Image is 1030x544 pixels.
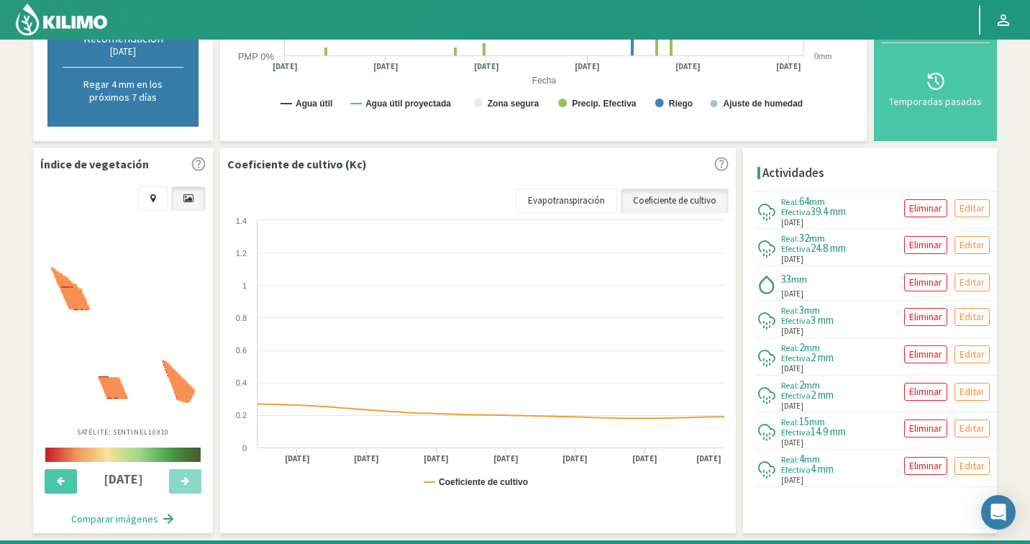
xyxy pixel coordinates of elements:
[799,452,804,466] span: 4
[781,390,811,401] span: Efectiva
[960,309,985,325] p: Editar
[960,200,985,217] p: Editar
[365,99,451,109] text: Agua útil proyectada
[954,236,990,254] button: Editar
[488,99,539,109] text: Zona segura
[45,448,201,462] img: scale
[762,166,824,180] h4: Actividades
[781,427,811,438] span: Efectiva
[811,313,834,327] span: 3 mm
[814,52,831,60] text: 0mm
[86,472,161,486] h4: [DATE]
[811,350,834,364] span: 2 mm
[669,99,693,109] text: Riego
[781,437,803,449] span: [DATE]
[40,155,149,173] p: Índice de vegetación
[285,453,310,464] text: [DATE]
[954,383,990,401] button: Editar
[227,155,367,173] p: Coeficiente de cultivo (Kc)
[909,384,942,400] p: Eliminar
[960,420,985,437] p: Editar
[236,314,247,322] text: 0.8
[981,495,1016,530] div: Open Intercom Messenger
[781,217,803,229] span: [DATE]
[909,274,942,291] p: Eliminar
[236,249,247,258] text: 1.2
[811,388,834,402] span: 2 mm
[954,199,990,217] button: Editar
[781,272,791,286] span: 33
[781,380,799,391] span: Real:
[63,78,183,104] p: Regar 4 mm en los próximos 7 días
[954,457,990,475] button: Editar
[236,346,247,355] text: 0.6
[904,199,947,217] button: Eliminar
[724,99,803,109] text: Ajuste de humedad
[63,45,183,58] div: [DATE]
[811,241,846,255] span: 24.8 mm
[296,99,332,109] text: Agua útil
[904,457,947,475] button: Eliminar
[804,453,820,466] span: mm
[236,411,247,420] text: 0.2
[781,243,811,254] span: Efectiva
[954,273,990,291] button: Editar
[909,346,942,363] p: Eliminar
[791,273,807,286] span: mm
[562,453,588,464] text: [DATE]
[781,233,799,244] span: Real:
[904,345,947,363] button: Eliminar
[781,305,799,316] span: Real:
[632,453,657,464] text: [DATE]
[354,453,379,464] text: [DATE]
[238,51,275,62] text: PMP 0%
[51,267,195,403] img: 0fac34b0-f1a6-43e0-9a53-bdd9faef9ec9_-_sentinel_-_2025-09-01.png
[799,194,809,208] span: 64
[804,341,820,354] span: mm
[273,61,298,72] text: [DATE]
[781,474,803,486] span: [DATE]
[236,217,247,225] text: 1.4
[572,99,637,109] text: Precip. Efectiva
[696,453,721,464] text: [DATE]
[781,464,811,475] span: Efectiva
[960,237,985,253] p: Editar
[516,189,617,213] a: Evapotranspiración
[960,384,985,400] p: Editar
[781,253,803,266] span: [DATE]
[776,61,801,72] text: [DATE]
[960,458,985,474] p: Editar
[575,61,600,72] text: [DATE]
[781,454,799,465] span: Real:
[14,2,109,37] img: Kilimo
[909,309,942,325] p: Eliminar
[493,453,519,464] text: [DATE]
[809,195,825,208] span: mm
[804,304,820,317] span: mm
[148,427,170,437] span: 10X10
[954,308,990,326] button: Editar
[781,417,799,427] span: Real:
[909,458,942,474] p: Eliminar
[373,61,398,72] text: [DATE]
[960,346,985,363] p: Editar
[904,308,947,326] button: Eliminar
[781,343,799,353] span: Real:
[439,477,528,487] text: Coeficiente de cultivo
[909,237,942,253] p: Eliminar
[799,414,809,428] span: 15
[904,420,947,438] button: Eliminar
[781,288,803,300] span: [DATE]
[904,273,947,291] button: Eliminar
[532,76,557,86] text: Fecha
[799,378,804,391] span: 2
[781,400,803,412] span: [DATE]
[885,96,985,106] div: Temporadas pasadas
[804,378,820,391] span: mm
[811,204,846,218] span: 39.4 mm
[809,415,825,428] span: mm
[781,325,803,337] span: [DATE]
[781,353,811,363] span: Efectiva
[781,196,799,207] span: Real:
[799,340,804,354] span: 2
